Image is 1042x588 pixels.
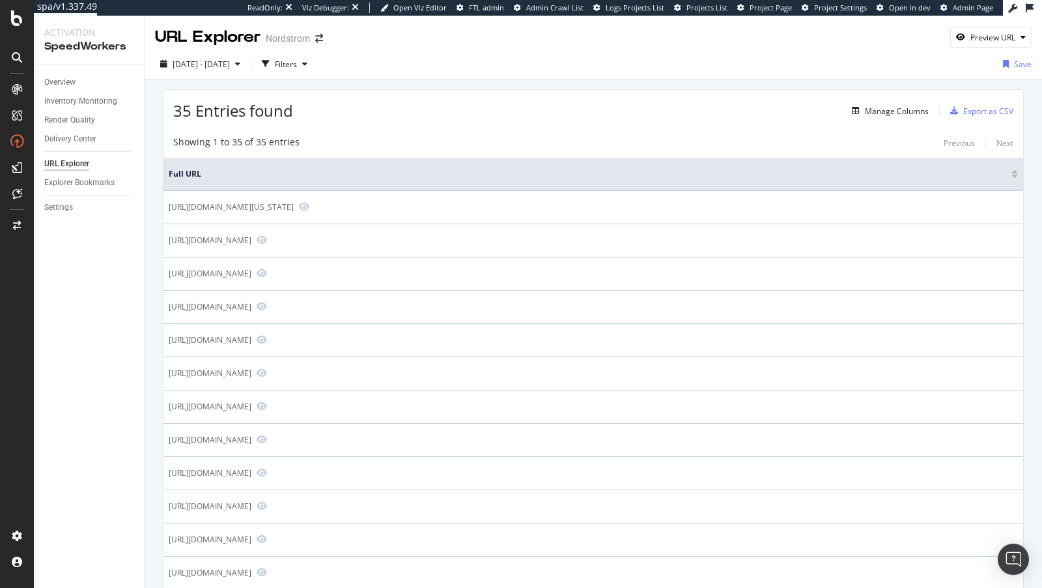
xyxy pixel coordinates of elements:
a: FTL admin [457,3,504,13]
a: Project Page [737,3,792,13]
a: Preview https://www.nordstrom.com/browse/content [257,568,267,577]
a: Preview https://www.nordstrom.com/browse/beauty/services/spa [257,535,267,544]
div: [URL][DOMAIN_NAME] [169,301,251,312]
button: Filters [257,53,313,74]
div: [URL][DOMAIN_NAME] [169,434,251,445]
a: Settings [44,201,135,214]
a: Open Viz Editor [380,3,447,13]
div: arrow-right-arrow-left [315,34,323,43]
span: Open in dev [889,3,931,12]
div: [URL][DOMAIN_NAME] [169,567,251,578]
div: [URL][DOMAIN_NAME][US_STATE] [169,201,294,213]
a: Delivery Center [44,132,135,146]
span: Full URL [169,168,1008,180]
a: Project Settings [802,3,867,13]
span: Admin Page [953,3,993,12]
a: Preview https://www.nordstrom.com/s/birkenstock-arizona-big-buckle-sandal-women/8605699 [299,202,309,211]
button: Previous [944,136,975,151]
a: Overview [44,76,135,89]
div: [URL][DOMAIN_NAME] [169,235,251,246]
span: Projects List [686,3,727,12]
div: Activation [44,26,134,39]
a: Inventory Monitoring [44,95,135,108]
span: Project Page [750,3,792,12]
div: Explorer Bookmarks [44,176,115,190]
button: Preview URL [950,27,1032,48]
button: Export as CSV [945,100,1013,121]
span: Open Viz Editor [393,3,447,12]
div: ReadOnly: [247,3,283,13]
a: Preview https://www.nordstrom.com/browse/men/shoes/sandals?filterByBrand=olukai [257,435,267,444]
a: Preview https://www.nordstrom.com/s/zuma-pointelle-short-sleeve-knit-camp-shirt/8281246 [257,402,267,411]
div: Manage Columns [865,106,929,117]
div: Next [996,138,1013,149]
button: Next [996,136,1013,151]
span: Logs Projects List [606,3,664,12]
div: Settings [44,201,73,214]
a: Logs Projects List [593,3,664,13]
a: Open in dev [877,3,931,13]
div: Viz Debugger: [302,3,349,13]
a: Admin Crawl List [514,3,584,13]
div: [URL][DOMAIN_NAME] [169,368,251,379]
a: Preview https://www.nordstrom.com/brands/louis-vuitton [257,235,267,244]
div: [URL][DOMAIN_NAME] [169,501,251,512]
a: Preview https://www.nordstrom.com/browse/shoes/designer?origin=topnav [257,501,267,510]
a: Preview https://www.nordstrom.com/browse/women/womens-trends-2 [257,468,267,477]
div: Preview URL [970,32,1015,43]
div: Inventory Monitoring [44,95,117,108]
div: Open Intercom Messenger [998,544,1029,575]
div: Save [1014,59,1032,70]
div: [URL][DOMAIN_NAME] [169,401,251,412]
div: Filters [275,59,297,70]
a: Preview https://www.nordstrom.com/brands/levis--1169 [257,335,267,344]
div: SpeedWorkers [44,39,134,54]
div: [URL][DOMAIN_NAME] [169,534,251,545]
button: [DATE] - [DATE] [155,53,246,74]
span: 35 Entries found [173,100,293,121]
div: [URL][DOMAIN_NAME] [169,467,251,478]
div: Previous [944,138,975,149]
div: Showing 1 to 35 of 35 entries [173,136,300,151]
div: Delivery Center [44,132,96,146]
div: [URL][DOMAIN_NAME] [169,268,251,279]
a: URL Explorer [44,157,135,171]
div: [URL][DOMAIN_NAME] [169,334,251,345]
button: Manage Columns [847,103,929,119]
a: Explorer Bookmarks [44,176,135,190]
a: Preview https://www.nordstrom.com/s/ff-diamonds-54mm-gradient-square-sunglasses/8114367 [257,368,267,377]
button: Save [998,53,1032,74]
div: Nordstrom [266,32,310,45]
span: Admin Crawl List [526,3,584,12]
a: Render Quality [44,113,135,127]
a: Preview https://www.nordstrom.com/brands/dolcegabbana--4944 [257,269,267,278]
div: Render Quality [44,113,95,127]
a: Preview https://www.nordstrom.com/browse/home/kitchenware?page=3 [257,302,267,311]
a: Admin Page [940,3,993,13]
span: FTL admin [469,3,504,12]
div: URL Explorer [155,26,260,48]
div: URL Explorer [44,157,89,171]
span: Project Settings [814,3,867,12]
div: Export as CSV [963,106,1013,117]
div: Overview [44,76,76,89]
span: [DATE] - [DATE] [173,59,230,70]
a: Projects List [674,3,727,13]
